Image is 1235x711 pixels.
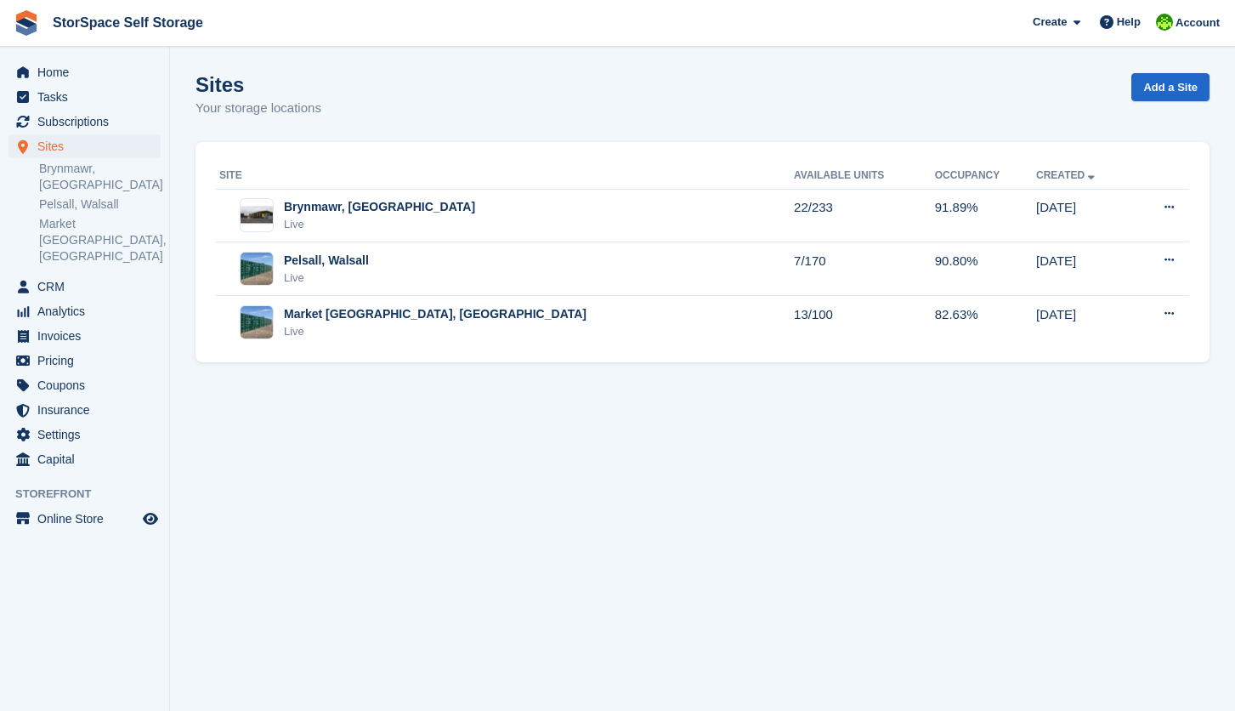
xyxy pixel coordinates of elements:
div: Market [GEOGRAPHIC_DATA], [GEOGRAPHIC_DATA] [284,305,586,323]
a: menu [8,349,161,373]
span: Coupons [37,373,139,397]
span: Settings [37,423,139,447]
span: Home [37,60,139,84]
span: Insurance [37,398,139,422]
div: Live [284,323,586,340]
span: Storefront [15,486,169,503]
a: menu [8,110,161,134]
a: menu [8,324,161,348]
div: Live [284,270,369,287]
span: Tasks [37,85,139,109]
img: paul catt [1156,14,1173,31]
img: Image of Brynmawr, South Wales site [241,204,273,226]
a: menu [8,275,161,299]
a: Market [GEOGRAPHIC_DATA], [GEOGRAPHIC_DATA] [39,216,161,264]
a: Add a Site [1131,73,1210,101]
a: menu [8,85,161,109]
div: Live [284,216,475,233]
a: Pelsall, Walsall [39,196,161,213]
th: Available Units [794,162,935,190]
th: Occupancy [935,162,1036,190]
span: Account [1176,14,1220,31]
span: Online Store [37,507,139,531]
img: stora-icon-8386f47178a22dfd0bd8f6a31ec36ba5ce8667c1dd55bd0f319d3a0aa187defe.svg [14,10,39,36]
td: 90.80% [935,242,1036,296]
a: Brynmawr, [GEOGRAPHIC_DATA] [39,161,161,193]
span: Create [1033,14,1067,31]
span: Help [1117,14,1141,31]
a: menu [8,373,161,397]
td: 91.89% [935,189,1036,242]
p: Your storage locations [195,99,321,118]
img: Image of Market Drayton, Shropshire site [241,306,273,338]
a: menu [8,299,161,323]
img: Image of Pelsall, Walsall site [241,253,273,285]
th: Site [216,162,794,190]
a: menu [8,398,161,422]
td: 22/233 [794,189,935,242]
div: Pelsall, Walsall [284,252,369,270]
span: Subscriptions [37,110,139,134]
span: Analytics [37,299,139,323]
span: Sites [37,134,139,158]
a: StorSpace Self Storage [46,9,210,37]
td: [DATE] [1036,189,1133,242]
span: Invoices [37,324,139,348]
a: menu [8,423,161,447]
span: Capital [37,447,139,471]
h1: Sites [195,73,321,96]
a: menu [8,447,161,471]
a: menu [8,60,161,84]
td: 82.63% [935,296,1036,349]
td: 13/100 [794,296,935,349]
td: [DATE] [1036,296,1133,349]
td: 7/170 [794,242,935,296]
a: menu [8,507,161,531]
a: menu [8,134,161,158]
span: CRM [37,275,139,299]
span: Pricing [37,349,139,373]
a: Preview store [140,509,161,529]
td: [DATE] [1036,242,1133,296]
a: Created [1036,169,1098,181]
div: Brynmawr, [GEOGRAPHIC_DATA] [284,198,475,216]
